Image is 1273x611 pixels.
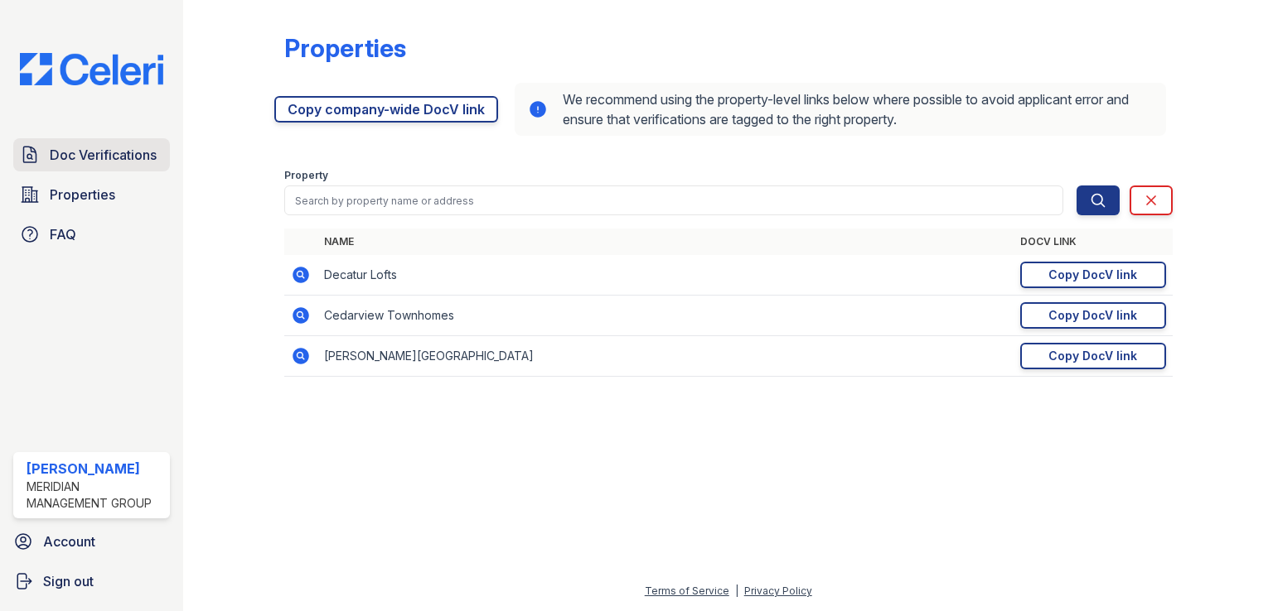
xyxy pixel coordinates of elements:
a: Account [7,525,177,558]
div: Copy DocV link [1048,267,1137,283]
a: Copy DocV link [1020,262,1166,288]
label: Property [284,169,328,182]
div: Copy DocV link [1048,307,1137,324]
a: Privacy Policy [744,585,812,597]
span: Account [43,532,95,551]
span: FAQ [50,224,76,244]
img: CE_Logo_Blue-a8612792a0a2168367f1c8372b55b34899dd931a85d93a1a3d3e32e68fde9ad4.png [7,53,177,85]
td: [PERSON_NAME][GEOGRAPHIC_DATA] [317,336,1014,377]
div: Properties [284,33,406,63]
input: Search by property name or address [284,185,1063,215]
div: Meridian Management Group [27,479,163,512]
td: Cedarview Townhomes [317,296,1014,336]
span: Doc Verifications [50,145,157,165]
span: Properties [50,185,115,204]
a: Properties [13,178,170,211]
div: [PERSON_NAME] [27,459,163,479]
a: Sign out [7,565,177,598]
span: Sign out [43,571,94,591]
a: Doc Verifications [13,138,170,171]
a: Terms of Service [645,585,729,597]
th: Name [317,229,1014,255]
div: We recommend using the property-level links below where possible to avoid applicant error and ens... [515,83,1166,136]
a: Copy DocV link [1020,302,1166,329]
a: Copy company-wide DocV link [274,96,498,123]
th: DocV Link [1014,229,1173,255]
div: Copy DocV link [1048,348,1137,364]
a: FAQ [13,218,170,251]
div: | [735,585,738,597]
a: Copy DocV link [1020,343,1166,369]
td: Decatur Lofts [317,255,1014,296]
